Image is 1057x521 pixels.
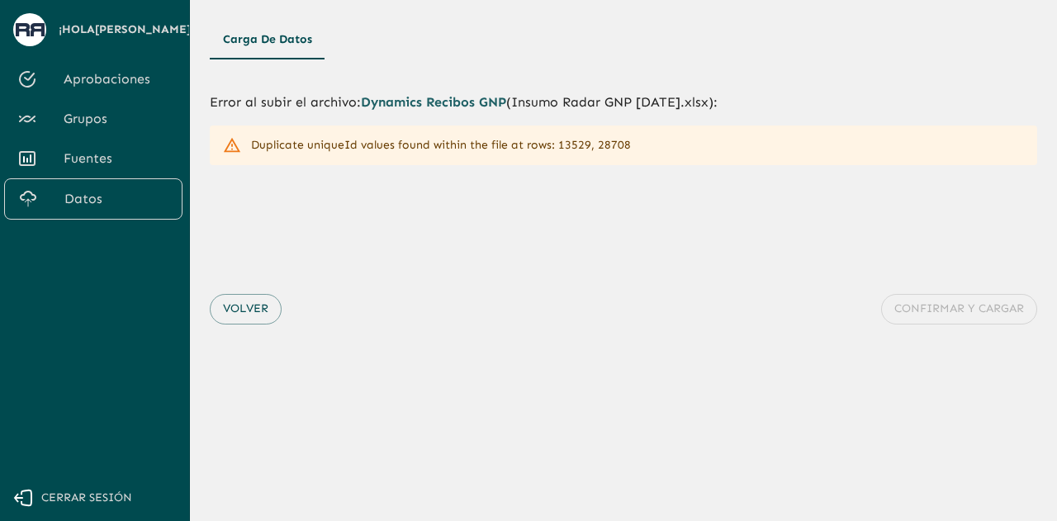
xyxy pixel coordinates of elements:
[210,20,325,59] button: Carga de Datos
[361,94,506,110] strong: Dynamics Recibos GNP
[4,178,182,220] a: Datos
[210,92,1037,112] p: Error al subir el archivo : ( Insumo Radar GNP [DATE].xlsx ):
[4,59,182,99] a: Aprobaciones
[210,294,282,324] button: Volver
[16,23,45,36] img: avatar
[41,488,132,509] span: Cerrar sesión
[64,149,169,168] span: Fuentes
[64,69,169,89] span: Aprobaciones
[4,139,182,178] a: Fuentes
[210,20,1037,59] div: Tipos de Movimientos
[64,109,169,129] span: Grupos
[59,20,195,40] span: ¡Hola [PERSON_NAME] !
[251,130,631,160] div: Duplicate uniqueId values found within the file at rows: 13529, 28708
[4,99,182,139] a: Grupos
[64,189,168,209] span: Datos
